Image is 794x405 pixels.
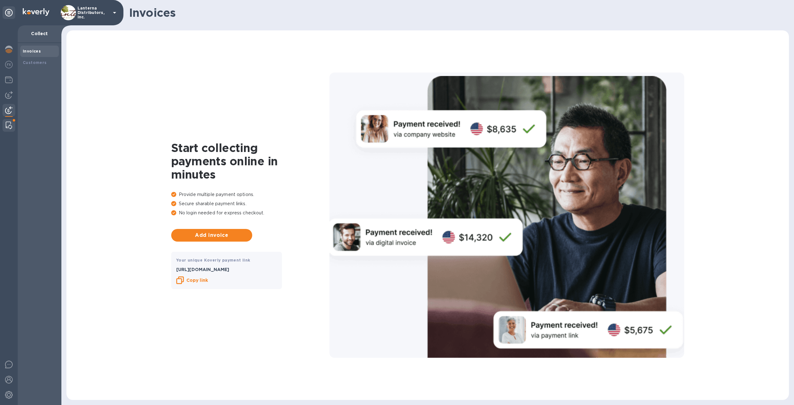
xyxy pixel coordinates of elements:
[176,266,277,273] p: [URL][DOMAIN_NAME]
[5,76,13,84] img: Wallets
[23,8,49,16] img: Logo
[171,141,329,181] h1: Start collecting payments online in minutes
[171,191,329,198] p: Provide multiple payment options.
[176,231,247,239] span: Add invoice
[171,200,329,207] p: Secure sharable payment links.
[23,60,47,65] b: Customers
[186,278,208,283] b: Copy link
[23,49,41,54] b: Invoices
[176,258,250,263] b: Your unique Koverly payment link
[23,30,56,37] p: Collect
[171,210,329,216] p: No login needed for express checkout.
[171,229,252,242] button: Add invoice
[78,6,109,19] p: Lanterna Distributors, Inc.
[129,6,784,19] h1: Invoices
[5,61,13,68] img: Foreign exchange
[3,6,15,19] div: Unpin categories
